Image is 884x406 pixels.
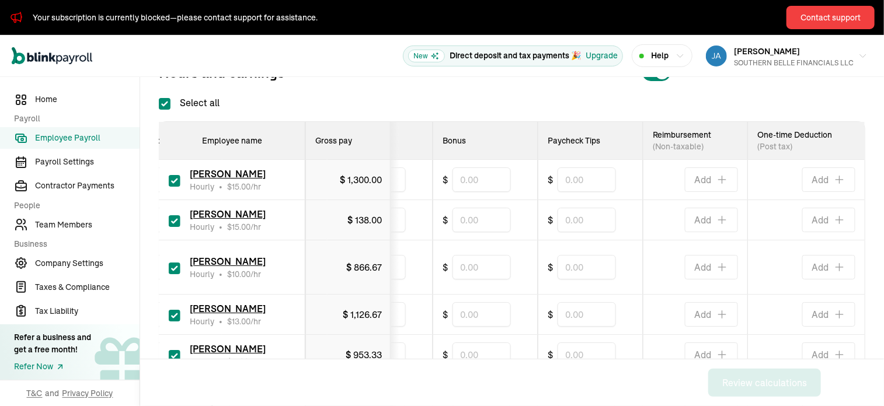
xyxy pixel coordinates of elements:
[35,156,140,168] span: Payroll Settings
[190,221,214,233] span: Hourly
[227,269,250,279] span: $
[190,343,266,355] span: [PERSON_NAME]
[685,302,738,327] button: Add
[190,268,214,280] span: Hourly
[685,342,738,367] button: Add
[219,316,222,327] span: •
[453,208,511,232] input: 0.00
[227,268,261,280] span: /hr
[14,238,133,250] span: Business
[453,342,511,367] input: 0.00
[27,387,43,399] span: T&C
[408,50,445,62] span: New
[346,348,382,362] div: $
[548,260,553,274] span: $
[159,96,220,110] label: Select all
[232,316,250,327] span: 13.00
[232,181,250,192] span: 15.00
[190,208,266,220] span: [PERSON_NAME]
[443,260,448,274] span: $
[453,167,511,192] input: 0.00
[701,41,872,71] button: [PERSON_NAME]SOUTHERN BELLE FINANCIALS LLC
[227,181,250,192] span: $
[443,135,466,146] span: Bonus
[343,307,382,321] div: $
[355,214,382,226] span: 138.00
[62,387,113,399] span: Privacy Policy
[653,129,738,141] span: Reimbursement
[346,260,382,274] div: $
[685,255,738,279] button: Add
[722,376,807,390] div: Review calculations
[190,181,214,192] span: Hourly
[14,199,133,212] span: People
[227,221,261,233] span: /hr
[802,302,855,327] button: Add
[632,44,692,67] button: Help
[159,98,170,110] input: Select all
[685,208,738,232] button: Add
[347,213,382,227] div: $
[450,50,581,62] p: Direct deposit and tax payments 🎉
[548,307,553,321] span: $
[353,349,382,360] span: 953.33
[558,302,616,327] input: 0.00
[586,50,618,62] button: Upgrade
[219,356,222,367] span: •
[443,348,448,362] span: $
[202,135,262,146] span: Employee name
[227,181,261,192] span: /hr
[443,173,448,187] span: $
[190,256,266,267] span: [PERSON_NAME]
[35,281,140,293] span: Taxes & Compliance
[802,255,855,279] button: Add
[340,173,382,187] div: $
[227,222,250,232] span: $
[653,141,738,152] span: (Non-taxable)
[219,268,222,280] span: •
[14,331,91,356] div: Refer a business and get a free month!
[548,213,553,227] span: $
[734,58,854,68] div: SOUTHERN BELLE FINANCIALS LLC
[232,222,250,232] span: 15.00
[35,305,140,317] span: Tax Liability
[802,167,855,192] button: Add
[35,180,140,192] span: Contractor Payments
[232,269,250,279] span: 10.00
[354,261,382,273] span: 866.67
[33,12,318,24] div: Your subscription is currently blocked—please contact support for assistance.
[708,369,821,397] button: Review calculations
[190,168,266,180] span: [PERSON_NAME]
[758,141,855,152] span: (Post tax)
[453,302,511,327] input: 0.00
[826,350,884,406] iframe: Chat Widget
[802,208,855,232] button: Add
[558,167,616,192] input: 0.00
[219,221,222,233] span: •
[443,213,448,227] span: $
[35,219,140,231] span: Team Members
[558,342,616,367] input: 0.00
[227,316,250,327] span: $
[685,167,738,192] button: Add
[14,360,91,373] a: Refer Now
[758,129,855,141] span: One-time Deduction
[190,316,214,327] span: Hourly
[558,255,616,279] input: 0.00
[35,132,140,144] span: Employee Payroll
[651,50,669,62] span: Help
[227,356,259,367] span: /hr
[227,316,261,327] span: /hr
[227,356,249,367] span: $
[232,356,249,367] span: 11.00
[548,173,553,187] span: $
[14,113,133,125] span: Payroll
[802,342,855,367] button: Add
[548,348,553,362] span: $
[35,257,140,269] span: Company Settings
[734,46,800,57] span: [PERSON_NAME]
[315,135,382,146] div: Gross pay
